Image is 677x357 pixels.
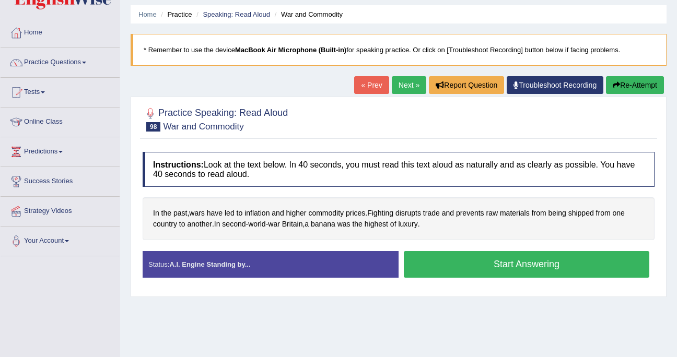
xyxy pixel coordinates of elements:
[308,208,344,219] span: Click to see word definition
[143,105,288,132] h2: Practice Speaking: Read Aloud
[442,208,454,219] span: Click to see word definition
[365,219,388,230] span: Click to see word definition
[390,219,396,230] span: Click to see word definition
[173,208,187,219] span: Click to see word definition
[244,208,270,219] span: Click to see word definition
[163,122,243,132] small: War and Commodity
[404,251,649,278] button: Start Answering
[352,219,362,230] span: Click to see word definition
[143,152,655,187] h4: Look at the text below. In 40 seconds, you must read this text aloud as naturally and as clearly ...
[1,48,120,74] a: Practice Questions
[456,208,484,219] span: Click to see word definition
[1,197,120,223] a: Strategy Videos
[596,208,611,219] span: Click to see word definition
[203,10,270,18] a: Speaking: Read Aloud
[189,208,205,219] span: Click to see word definition
[222,219,246,230] span: Click to see word definition
[143,197,655,240] div: , . . - - , .
[153,219,177,230] span: Click to see word definition
[486,208,498,219] span: Click to see word definition
[214,219,220,230] span: Click to see word definition
[138,10,157,18] a: Home
[282,219,303,230] span: Click to see word definition
[346,208,365,219] span: Click to see word definition
[1,78,120,104] a: Tests
[423,208,440,219] span: Click to see word definition
[1,18,120,44] a: Home
[311,219,335,230] span: Click to see word definition
[207,208,223,219] span: Click to see word definition
[158,9,192,19] li: Practice
[268,219,280,230] span: Click to see word definition
[1,137,120,163] a: Predictions
[568,208,594,219] span: Click to see word definition
[131,34,667,66] blockquote: * Remember to use the device for speaking practice. Or click on [Troubleshoot Recording] button b...
[613,208,625,219] span: Click to see word definition
[235,46,346,54] b: MacBook Air Microphone (Built-in)
[398,219,417,230] span: Click to see word definition
[1,167,120,193] a: Success Stories
[532,208,546,219] span: Click to see word definition
[392,76,426,94] a: Next »
[1,227,120,253] a: Your Account
[286,208,307,219] span: Click to see word definition
[606,76,664,94] button: Re-Attempt
[354,76,389,94] a: « Prev
[337,219,351,230] span: Click to see word definition
[548,208,566,219] span: Click to see word definition
[153,160,204,169] b: Instructions:
[225,208,235,219] span: Click to see word definition
[507,76,603,94] a: Troubleshoot Recording
[169,260,250,268] strong: A.I. Engine Standing by...
[429,76,504,94] button: Report Question
[248,219,265,230] span: Click to see word definition
[367,208,393,219] span: Click to see word definition
[161,208,171,219] span: Click to see word definition
[272,9,343,19] li: War and Commodity
[395,208,421,219] span: Click to see word definition
[187,219,212,230] span: Click to see word definition
[237,208,243,219] span: Click to see word definition
[500,208,530,219] span: Click to see word definition
[305,219,309,230] span: Click to see word definition
[153,208,159,219] span: Click to see word definition
[1,108,120,134] a: Online Class
[179,219,185,230] span: Click to see word definition
[143,251,399,278] div: Status:
[272,208,284,219] span: Click to see word definition
[146,122,160,132] span: 98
